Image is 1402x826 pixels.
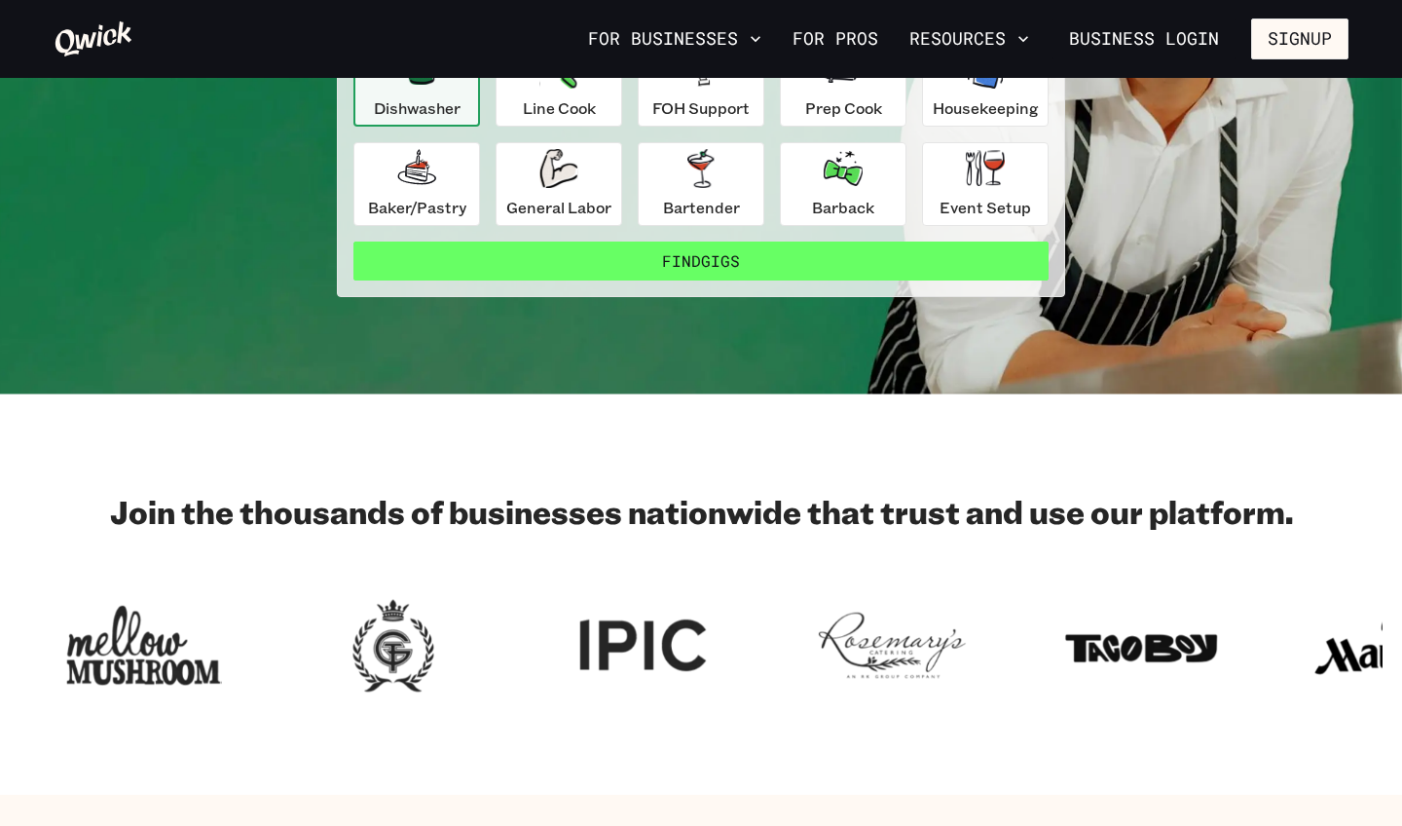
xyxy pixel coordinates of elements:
button: Line Cook [496,43,622,127]
button: Baker/Pastry [353,142,480,226]
p: Bartender [663,196,740,219]
img: Logo for Taco Boy [1063,593,1219,698]
p: Prep Cook [805,96,882,120]
a: Business Login [1052,19,1236,59]
button: Barback [780,142,906,226]
button: FindGigs [353,242,1049,281]
button: Bartender [638,142,764,226]
p: General Labor [506,196,611,219]
button: Housekeeping [922,43,1049,127]
button: Dishwasher [353,43,480,127]
p: Line Cook [523,96,596,120]
button: FOH Support [638,43,764,127]
p: Baker/Pastry [368,196,466,219]
button: General Labor [496,142,622,226]
p: Barback [812,196,874,219]
img: Logo for Mellow Mushroom [66,593,222,698]
button: Signup [1251,19,1348,59]
p: Dishwasher [374,96,461,120]
img: Logo for IPIC [565,593,720,698]
p: FOH Support [652,96,750,120]
button: Prep Cook [780,43,906,127]
h2: Join the thousands of businesses nationwide that trust and use our platform. [54,492,1348,531]
img: Logo for Georgian Terrace [315,593,471,698]
img: Logo for Rosemary's Catering [814,593,970,698]
p: Housekeeping [933,96,1039,120]
p: Event Setup [940,196,1031,219]
button: Resources [902,22,1037,56]
a: For Pros [785,22,886,56]
button: For Businesses [580,22,769,56]
button: Event Setup [922,142,1049,226]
